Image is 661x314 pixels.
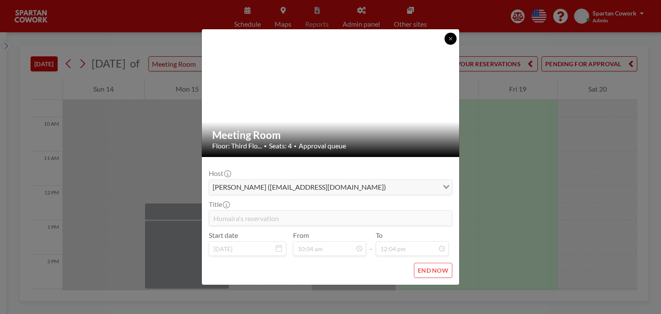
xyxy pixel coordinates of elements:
input: Spartan's reservation [209,211,452,225]
button: END NOW [414,263,452,278]
h2: Meeting Room [212,129,450,142]
span: • [294,143,297,149]
label: Title [209,200,229,209]
span: Approval queue [299,142,346,150]
span: Seats: 4 [269,142,292,150]
span: Floor: Third Flo... [212,142,262,150]
label: Start date [209,231,238,240]
div: Search for option [209,180,452,194]
span: • [264,143,267,149]
label: From [293,231,309,240]
label: To [376,231,383,240]
span: - [370,234,372,253]
label: Host [209,169,230,178]
span: [PERSON_NAME] ([EMAIL_ADDRESS][DOMAIN_NAME]) [211,182,388,193]
input: Search for option [389,182,438,193]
